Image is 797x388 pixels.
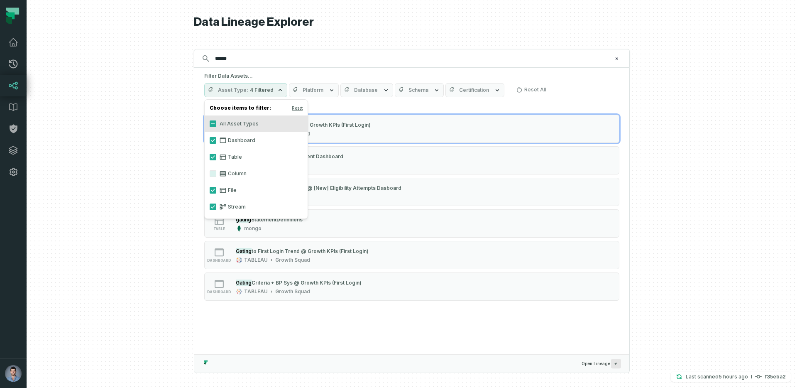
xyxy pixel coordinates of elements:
[244,288,268,295] div: TABLEAU
[210,137,216,144] button: Dashboard
[611,359,621,368] span: Press ↵ to add a new Data Asset to the graph
[292,105,303,111] button: Reset
[354,87,378,93] span: Database
[671,372,791,382] button: Last scanned[DATE] 4:17:07 AMf35eba2
[613,54,621,63] button: Clear search query
[204,73,619,79] h5: Filter Data Assets...
[204,102,619,312] div: 6 Data Assets found
[210,120,216,127] button: All Asset Types
[5,365,22,382] img: avatar of Ori Machlis
[251,216,303,223] span: StatementDefinitions
[210,170,216,177] button: Column
[252,280,362,286] span: Criteria + BP Sys @ Growth KPIs (First Login)
[210,204,216,210] button: Stream
[408,87,428,93] span: Schema
[289,83,339,97] button: Platform
[282,153,343,160] span: @ Enrollment Dashboard
[582,359,621,368] span: Open Lineage
[252,122,371,128] span: to First Login Cohort @ Growth KPIs (First Login)
[204,178,619,206] button: dashboardTABLEAUProduct
[719,373,748,380] relative-time: Sep 1, 2025, 4:17 AM GMT+3
[340,83,393,97] button: Database
[275,257,310,263] div: Growth Squad
[395,83,444,97] button: Schema
[765,374,786,379] h4: f35eba2
[204,209,619,238] button: tablemongo
[204,146,619,174] button: dashboardTABLEAUCS
[213,227,225,231] span: table
[205,103,308,115] h4: Choose items to filter:
[445,83,504,97] button: Certification
[236,280,252,286] mark: Gating
[205,182,308,199] label: File
[207,290,231,294] span: dashboard
[275,288,310,295] div: Growth Squad
[459,87,489,93] span: Certification
[205,115,308,132] label: All Asset Types
[244,225,262,232] div: mongo
[210,154,216,160] button: Table
[205,165,308,182] label: Column
[250,87,274,93] span: 4 Filtered
[205,149,308,165] label: Table
[204,83,287,97] button: Asset Type4 Filtered
[204,273,619,301] button: dashboardTABLEAUGrowth Squad
[686,373,748,381] p: Last scanned
[205,199,308,215] label: Stream
[210,187,216,194] button: File
[236,216,251,223] mark: gating
[194,102,629,354] div: Suggestions
[252,248,369,254] span: to First Login Trend @ Growth KPIs (First Login)
[257,185,401,191] span: ->S.Login by source @ [New] Eligibility Attempts Dasboard
[204,241,619,269] button: dashboardTABLEAUGrowth Squad
[236,248,252,254] mark: Gating
[244,257,268,263] div: TABLEAU
[194,15,630,29] h1: Data Lineage Explorer
[205,132,308,149] label: Dashboard
[204,115,619,143] button: dashboardTABLEAUGrowth Squad
[207,258,231,263] span: dashboard
[513,83,550,96] button: Reset All
[303,87,323,93] span: Platform
[218,87,248,93] span: Asset Type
